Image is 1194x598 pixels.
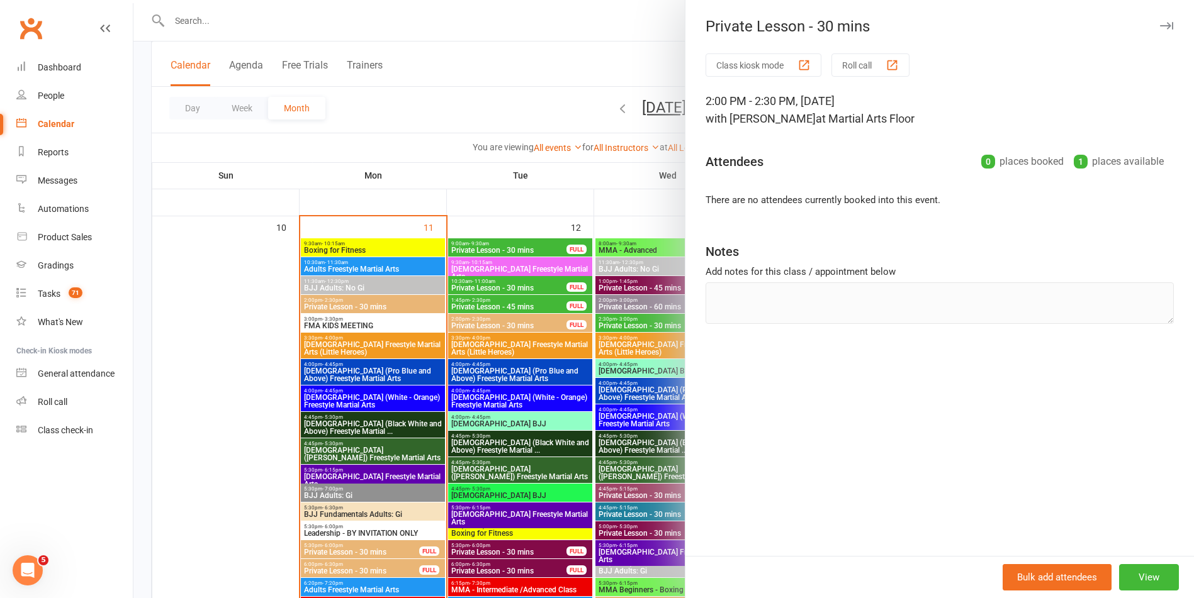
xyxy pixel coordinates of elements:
a: Product Sales [16,223,133,252]
a: Calendar [16,110,133,138]
a: Gradings [16,252,133,280]
div: Tasks [38,289,60,299]
button: Bulk add attendees [1003,564,1112,590]
div: Dashboard [38,62,81,72]
a: Messages [16,167,133,195]
div: 1 [1074,155,1088,169]
button: Roll call [831,53,910,77]
a: Dashboard [16,53,133,82]
div: Private Lesson - 30 mins [685,18,1194,35]
div: places booked [981,153,1064,170]
div: Messages [38,175,77,185]
div: places available [1074,153,1164,170]
a: Automations [16,195,133,223]
a: General attendance kiosk mode [16,360,133,388]
div: General attendance [38,368,115,379]
div: Notes [706,243,739,260]
button: Class kiosk mode [706,53,821,77]
div: Class check-in [38,425,93,435]
div: Gradings [38,260,74,270]
span: with [PERSON_NAME] [706,112,816,125]
li: There are no attendees currently booked into this event. [706,192,1174,208]
div: Automations [38,204,89,214]
iframe: Intercom live chat [13,555,43,585]
a: Clubworx [15,13,47,44]
a: People [16,82,133,110]
div: 0 [981,155,995,169]
div: What's New [38,317,83,327]
div: Roll call [38,397,67,407]
span: 71 [69,287,82,298]
div: 2:00 PM - 2:30 PM, [DATE] [706,92,1174,128]
div: People [38,91,64,101]
a: Reports [16,138,133,167]
div: Attendees [706,153,763,170]
div: Product Sales [38,232,92,242]
button: View [1119,564,1179,590]
span: at Martial Arts Floor [816,112,915,125]
div: Add notes for this class / appointment below [706,264,1174,279]
a: Tasks 71 [16,280,133,308]
div: Reports [38,147,69,157]
div: Calendar [38,119,74,129]
a: What's New [16,308,133,336]
span: 5 [38,555,48,565]
a: Roll call [16,388,133,416]
a: Class kiosk mode [16,416,133,445]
